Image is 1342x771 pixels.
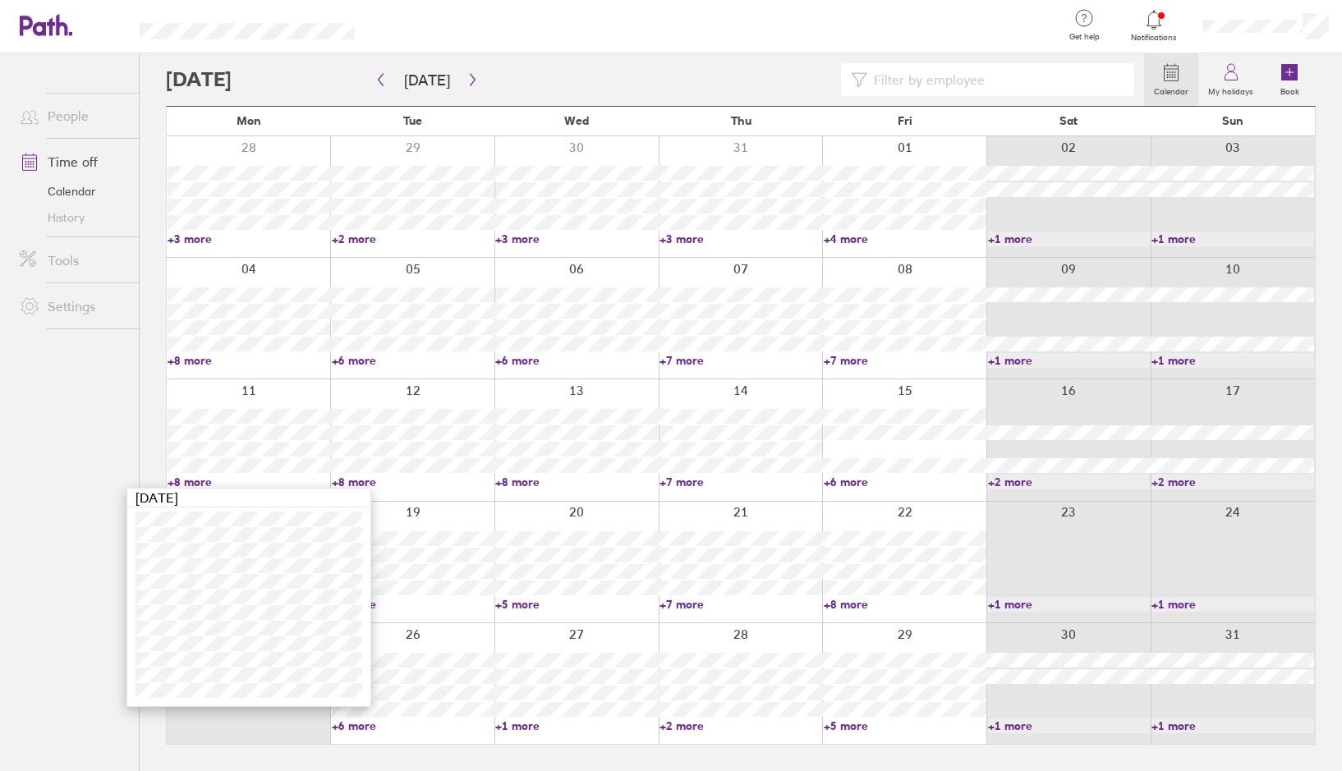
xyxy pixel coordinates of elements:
span: Tue [403,114,422,127]
a: +1 more [1151,718,1314,733]
a: +8 more [332,475,494,489]
a: +5 more [495,597,658,612]
a: +1 more [1151,353,1314,368]
a: +6 more [495,353,658,368]
span: Get help [1058,32,1111,42]
a: +7 more [660,353,822,368]
a: +6 more [824,475,986,489]
a: Calendar [1144,53,1198,106]
a: +2 more [660,718,822,733]
span: Thu [731,114,751,127]
a: +1 more [1151,597,1314,612]
a: Settings [7,290,139,323]
a: +7 more [660,475,822,489]
span: Wed [564,114,589,127]
a: +6 more [332,353,494,368]
a: +1 more [1151,232,1314,246]
span: Notifications [1128,33,1181,43]
label: Calendar [1144,82,1198,97]
a: Calendar [7,178,139,204]
a: Book [1263,53,1316,106]
a: +5 more [824,718,986,733]
a: +3 more [495,232,658,246]
a: +1 more [988,353,1151,368]
a: +3 more [660,232,822,246]
label: Book [1271,82,1309,97]
a: +7 more [824,353,986,368]
label: My holidays [1198,82,1263,97]
a: +7 more [660,597,822,612]
a: My holidays [1198,53,1263,106]
a: People [7,99,139,132]
a: +1 more [988,597,1151,612]
a: +3 more [168,232,330,246]
a: +2 more [988,475,1151,489]
span: Mon [237,114,261,127]
a: +2 more [1151,475,1314,489]
a: +6 more [332,718,494,733]
a: +8 more [495,475,658,489]
button: [DATE] [391,67,463,94]
a: Time off [7,145,139,178]
a: +1 more [495,718,658,733]
span: Sat [1059,114,1078,127]
input: Filter by employee [867,64,1124,95]
a: +1 more [988,232,1151,246]
a: History [7,204,139,231]
a: +8 more [168,353,330,368]
a: +8 more [168,475,330,489]
a: Notifications [1128,8,1181,43]
a: +1 more [988,718,1151,733]
div: [DATE] [127,489,370,507]
a: +6 more [332,597,494,612]
a: +2 more [332,232,494,246]
span: Fri [898,114,912,127]
a: Tools [7,244,139,277]
a: +4 more [824,232,986,246]
span: Sun [1222,114,1243,127]
a: +8 more [824,597,986,612]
